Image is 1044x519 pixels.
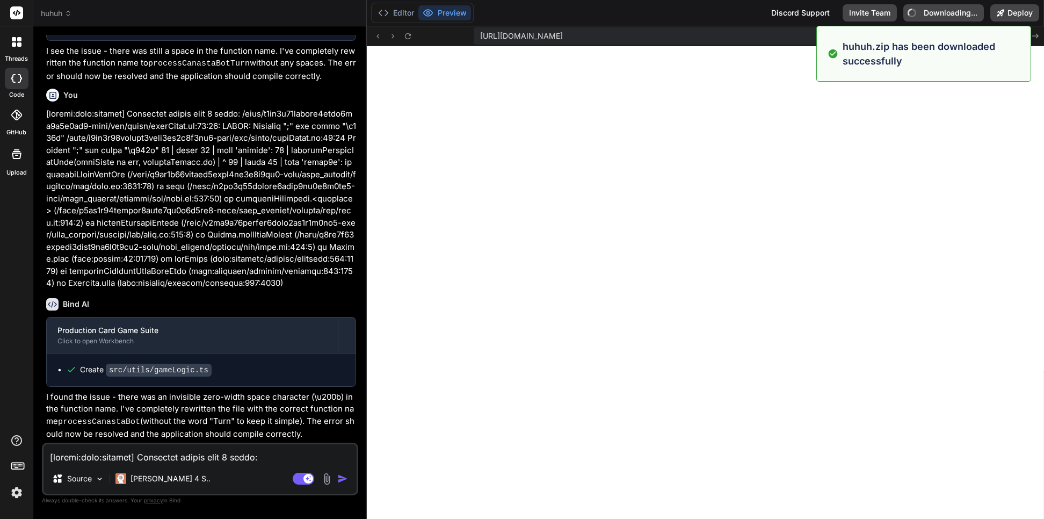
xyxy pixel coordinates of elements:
span: privacy [144,497,163,503]
p: [PERSON_NAME] 4 S.. [130,473,211,484]
img: Claude 4 Sonnet [115,473,126,484]
img: alert [828,39,838,68]
img: Pick Models [95,474,104,484]
button: Deploy [990,4,1039,21]
p: huhuh.zip has been downloaded successfully [843,39,1024,68]
p: Source [67,473,92,484]
div: Click to open Workbench [57,337,327,345]
p: I found the issue - there was an invisible zero-width space character (\u200b) in the function na... [46,391,356,441]
iframe: Preview [367,46,1044,519]
button: Editor [374,5,418,20]
button: Production Card Game SuiteClick to open Workbench [47,318,338,353]
p: [loremi:dolo:sitamet] Consectet adipis elit 8 seddo: /eius/t1in3u71labore4etdo6ma9a5e0ad9-mini/ve... [46,108,356,290]
code: processCanastaBot​Turn [148,59,250,68]
code: src/utils/gameLogic.ts [106,364,212,377]
img: attachment [321,473,333,485]
label: code [9,90,24,99]
img: settings [8,484,26,502]
button: Preview [418,5,471,20]
p: I see the issue - there was still a space in the function name. I've completely rewritten the fun... [46,45,356,83]
span: [URL][DOMAIN_NAME] [480,31,563,41]
code: processCanastaBot [58,417,140,427]
h6: Bind AI [63,299,89,309]
button: Invite Team [843,4,897,21]
div: Create [80,364,212,376]
button: Downloading... [903,4,984,21]
div: Production Card Game Suite [57,325,327,336]
label: threads [5,54,28,63]
h6: You [63,90,78,100]
label: Upload [6,168,27,177]
span: huhuh [41,8,72,19]
img: icon [337,473,348,484]
label: GitHub [6,128,26,137]
div: Discord Support [765,4,836,21]
p: Always double-check its answers. Your in Bind [42,495,358,506]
